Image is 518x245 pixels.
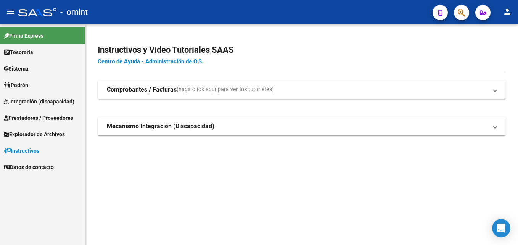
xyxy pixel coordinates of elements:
span: Explorador de Archivos [4,130,65,139]
span: Integración (discapacidad) [4,97,74,106]
strong: Comprobantes / Facturas [107,85,177,94]
span: Padrón [4,81,28,89]
span: Sistema [4,64,29,73]
strong: Mecanismo Integración (Discapacidad) [107,122,214,131]
h2: Instructivos y Video Tutoriales SAAS [98,43,506,57]
span: Firma Express [4,32,43,40]
span: Instructivos [4,147,39,155]
a: Centro de Ayuda - Administración de O.S. [98,58,203,65]
mat-icon: person [503,7,512,16]
span: - omint [60,4,88,21]
span: (haga click aquí para ver los tutoriales) [177,85,274,94]
span: Tesorería [4,48,33,56]
mat-expansion-panel-header: Mecanismo Integración (Discapacidad) [98,117,506,135]
div: Open Intercom Messenger [492,219,510,237]
mat-expansion-panel-header: Comprobantes / Facturas(haga click aquí para ver los tutoriales) [98,81,506,99]
mat-icon: menu [6,7,15,16]
span: Prestadores / Proveedores [4,114,73,122]
span: Datos de contacto [4,163,54,171]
